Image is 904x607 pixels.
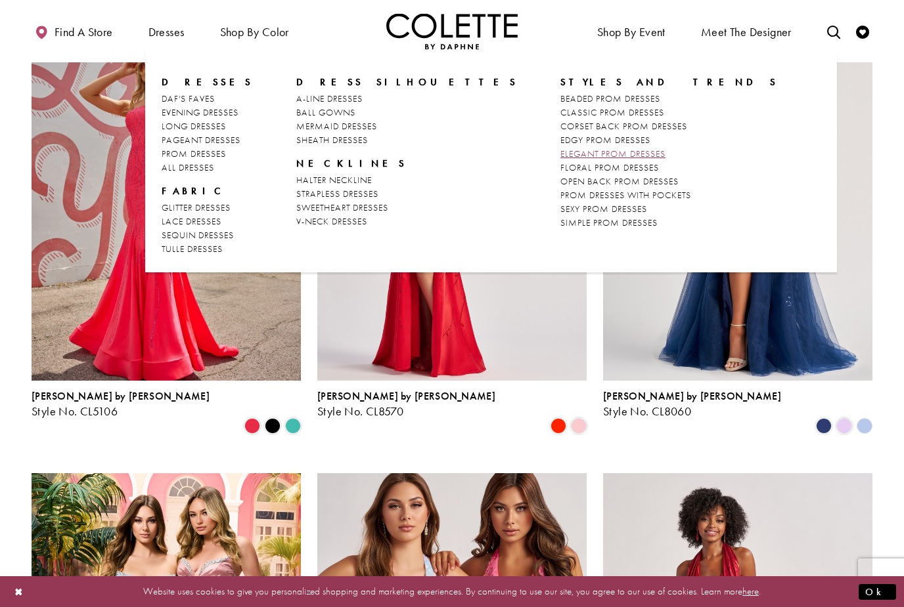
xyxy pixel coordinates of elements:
[162,161,254,175] a: ALL DRESSES
[296,201,388,213] span: SWEETHEART DRESSES
[386,13,518,49] a: Visit Home Page
[742,585,759,598] a: here
[597,26,666,39] span: Shop By Event
[296,134,368,146] span: SHEATH DRESSES
[296,187,518,201] a: STRAPLESS DRESSES
[296,173,518,187] a: HALTER NECKLINE
[594,13,669,49] span: Shop By Event
[32,389,210,403] span: [PERSON_NAME] by [PERSON_NAME]
[162,75,254,89] span: Dresses
[162,106,254,119] a: EVENING DRESSES
[560,148,666,159] span: ELEGANT PROM DRESSES
[603,404,691,419] span: Style No. CL8060
[296,157,518,170] span: NECKLINES
[859,583,896,600] button: Submit Dialog
[162,119,254,133] a: LONG DRESSES
[296,119,518,133] a: MERMAID DRESSES
[32,404,118,419] span: Style No. CL5106
[571,418,587,434] i: Ice Pink
[296,120,377,132] span: MERMAID DRESSES
[162,133,254,147] a: PAGEANT DRESSES
[560,188,778,202] a: PROM DRESSES WITH POCKETS
[296,157,407,170] span: NECKLINES
[701,26,792,39] span: Meet the designer
[603,389,781,403] span: [PERSON_NAME] by [PERSON_NAME]
[95,583,809,600] p: Website uses cookies to give you personalized shopping and marketing experiences. By continuing t...
[296,174,372,186] span: HALTER NECKLINE
[296,215,367,227] span: V-NECK DRESSES
[317,404,403,419] span: Style No. CL8570
[857,418,872,434] i: Bluebell
[296,92,518,106] a: A-LINE DRESSES
[55,26,113,39] span: Find a store
[162,184,254,198] span: FABRIC
[162,201,231,213] span: GLITTER DRESSES
[285,418,301,434] i: Turquoise
[560,202,778,216] a: SEXY PROM DRESSES
[560,133,778,147] a: EDGY PROM DRESSES
[296,75,518,89] span: DRESS SILHOUETTES
[560,217,658,228] span: SIMPLE PROM DRESSES
[296,133,518,147] a: SHEATH DRESSES
[162,228,254,242] a: SEQUIN DRESSES
[162,215,254,228] a: LACE DRESSES
[296,188,378,199] span: STRAPLESS DRESSES
[162,147,254,161] a: PROM DRESSES
[296,215,518,228] a: V-NECK DRESSES
[560,161,778,175] a: FLORAL PROM DRESSES
[560,106,778,119] a: CLASSIC PROM DRESSES
[145,13,188,49] span: Dresses
[560,203,647,215] span: SEXY PROM DRESSES
[148,26,185,39] span: Dresses
[551,418,566,434] i: Scarlet
[162,120,226,132] span: LONG DRESSES
[560,161,659,173] span: FLORAL PROM DRESSES
[162,93,215,104] span: DAF'S FAVES
[603,390,781,418] div: Colette by Daphne Style No. CL8060
[162,106,238,118] span: EVENING DRESSES
[162,201,254,215] a: GLITTER DRESSES
[560,75,778,89] span: STYLES AND TRENDS
[220,26,289,39] span: Shop by color
[560,93,660,104] span: BEADED PROM DRESSES
[560,147,778,161] a: ELEGANT PROM DRESSES
[296,93,363,104] span: A-LINE DRESSES
[162,184,227,198] span: FABRIC
[853,13,872,49] a: Check Wishlist
[8,580,30,603] button: Close Dialog
[32,390,210,418] div: Colette by Daphne Style No. CL5106
[162,148,226,159] span: PROM DRESSES
[317,390,495,418] div: Colette by Daphne Style No. CL8570
[560,175,679,187] span: OPEN BACK PROM DRESSES
[560,216,778,230] a: SIMPLE PROM DRESSES
[32,13,116,49] a: Find a store
[386,13,518,49] img: Colette by Daphne
[296,106,518,119] a: BALL GOWNS
[698,13,795,49] a: Meet the designer
[317,389,495,403] span: [PERSON_NAME] by [PERSON_NAME]
[162,134,240,146] span: PAGEANT DRESSES
[560,175,778,188] a: OPEN BACK PROM DRESSES
[162,242,254,256] a: TULLE DRESSES
[162,243,223,255] span: TULLE DRESSES
[162,215,221,227] span: LACE DRESSES
[560,134,650,146] span: EDGY PROM DRESSES
[265,418,281,434] i: Black
[560,189,691,201] span: PROM DRESSES WITH POCKETS
[836,418,852,434] i: Lilac
[560,106,664,118] span: CLASSIC PROM DRESSES
[296,106,355,118] span: BALL GOWNS
[560,119,778,133] a: CORSET BACK PROM DRESSES
[162,161,214,173] span: ALL DRESSES
[816,418,832,434] i: Navy Blue
[217,13,292,49] span: Shop by color
[560,92,778,106] a: BEADED PROM DRESSES
[824,13,844,49] a: Toggle search
[296,201,518,215] a: SWEETHEART DRESSES
[162,92,254,106] a: DAF'S FAVES
[162,229,234,241] span: SEQUIN DRESSES
[560,120,687,132] span: CORSET BACK PROM DRESSES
